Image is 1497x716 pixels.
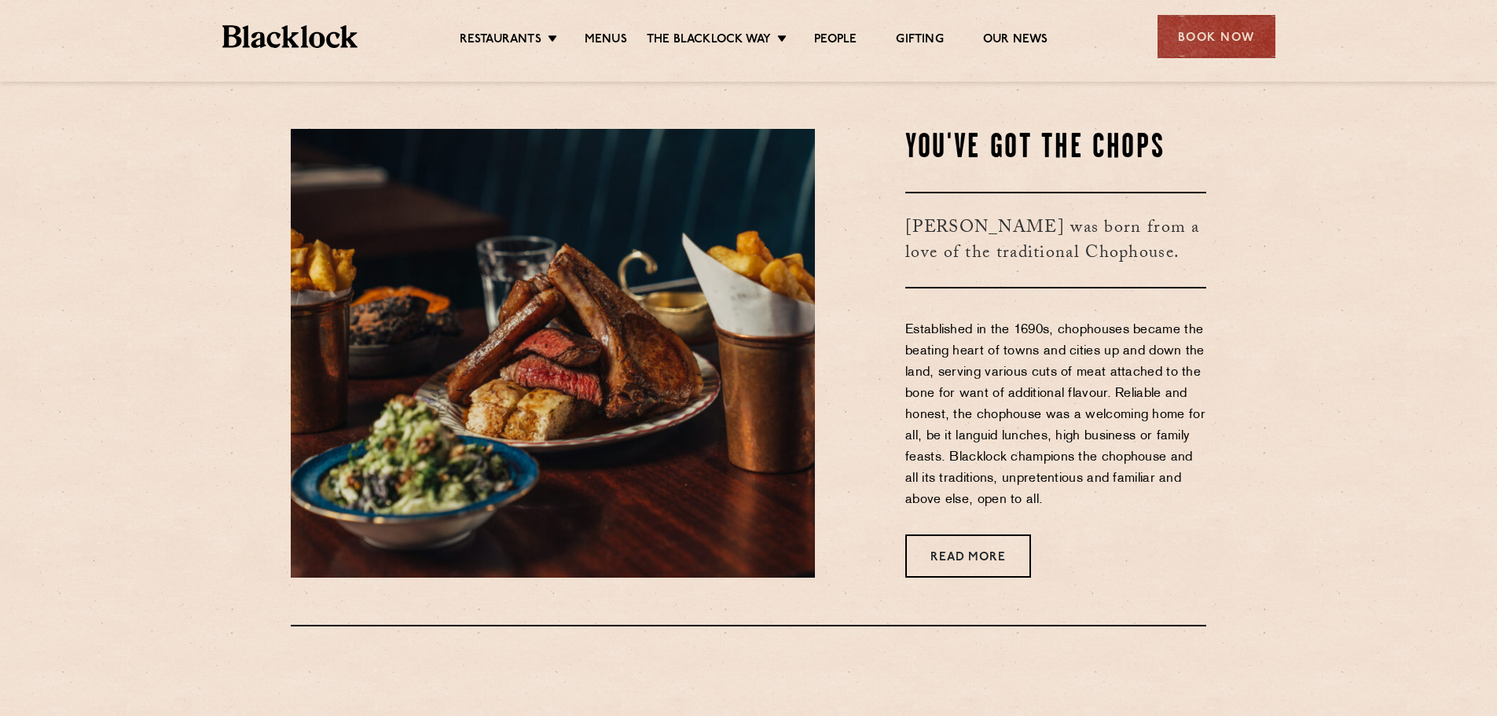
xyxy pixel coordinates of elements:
[905,129,1206,168] h2: You've Got The Chops
[896,32,943,50] a: Gifting
[983,32,1048,50] a: Our News
[647,32,771,50] a: The Blacklock Way
[222,25,358,48] img: BL_Textured_Logo-footer-cropped.svg
[905,320,1206,511] p: Established in the 1690s, chophouses became the beating heart of towns and cities up and down the...
[460,32,541,50] a: Restaurants
[585,32,627,50] a: Menus
[905,534,1031,578] a: Read More
[1158,15,1275,58] div: Book Now
[905,192,1206,288] h3: [PERSON_NAME] was born from a love of the traditional Chophouse.
[814,32,857,50] a: People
